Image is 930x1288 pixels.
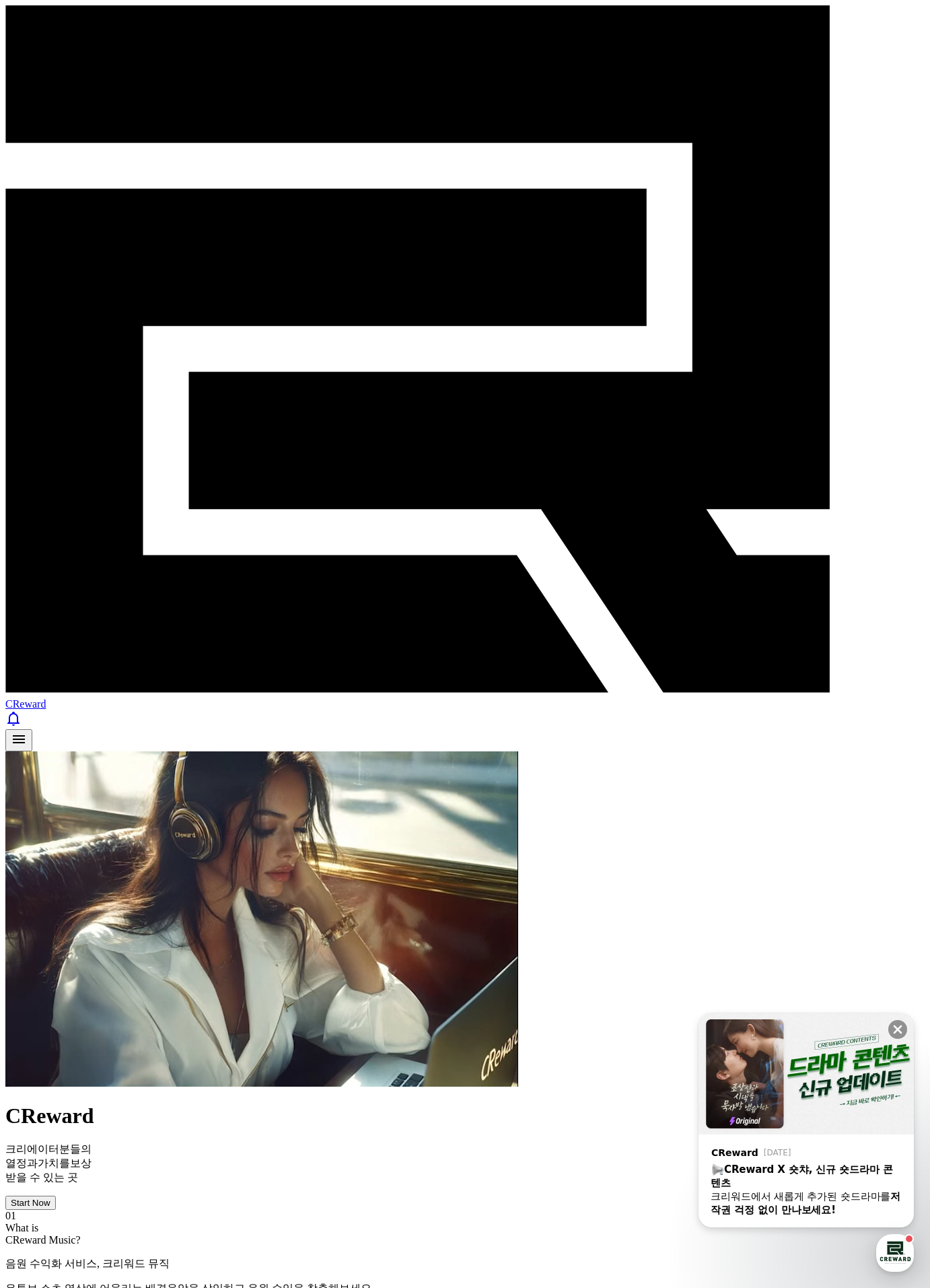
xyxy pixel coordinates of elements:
[5,1210,925,1222] div: 01
[70,1157,92,1169] span: 보상
[5,1222,81,1246] span: What is CReward Music?
[5,1196,56,1208] a: Start Now
[5,1143,925,1185] p: 크리에이터분들의 과 를 받을 수 있는 곳
[208,447,224,458] span: 설정
[5,1258,100,1269] span: 음원 수익화 서비스,
[174,427,258,461] a: 설정
[102,1258,170,1269] span: 크리워드 뮤직
[89,427,174,461] a: 대화
[5,686,925,710] a: CReward
[4,427,89,461] a: 홈
[38,1157,59,1169] span: 가치
[11,1198,50,1208] div: Start Now
[5,1196,56,1210] button: Start Now
[5,1104,925,1128] h1: CReward
[42,447,50,458] span: 홈
[123,448,139,459] span: 대화
[5,1157,27,1169] span: 열정
[5,698,46,710] span: CReward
